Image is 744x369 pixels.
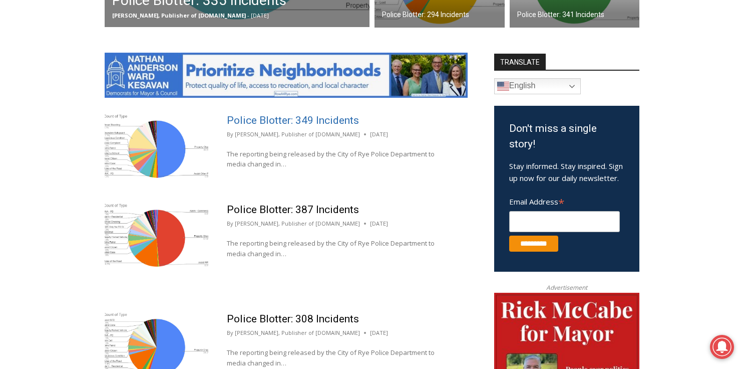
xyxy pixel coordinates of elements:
[227,130,233,139] span: By
[105,30,140,82] div: Birds of Prey: Falcon and hawk demos
[370,130,388,139] time: [DATE]
[105,111,208,180] img: (PHOTO: The evolving police blotter – for the seven days through October 18, 2023 here is a chart...
[227,204,359,216] a: Police Blotter: 387 Incidents
[235,329,360,336] a: [PERSON_NAME], Publisher of [DOMAIN_NAME]
[251,12,269,19] span: [DATE]
[509,160,624,184] p: Stay informed. Stay inspired. Sign up now for our daily newsletter.
[227,238,449,259] p: The reporting being released by the City of Rye Police Department to media changed in…
[8,101,128,124] h4: [PERSON_NAME] Read Sanctuary Fall Fest: [DATE]
[494,54,546,70] strong: TRANSLATE
[262,100,464,122] span: Intern @ [DOMAIN_NAME]
[509,192,620,210] label: Email Address
[370,219,388,228] time: [DATE]
[247,12,249,19] span: -
[253,1,473,97] div: "[PERSON_NAME] and I covered the [DATE] Parade, which was a really eye opening experience as I ha...
[494,78,581,94] a: English
[241,97,485,125] a: Intern @ [DOMAIN_NAME]
[105,85,109,95] div: 2
[517,10,604,20] h2: Police Blotter: 341 Incidents
[105,201,208,270] img: (PHOTO: The evolving police blotter – for the seven days through October 11, 2023 here is a chart...
[227,114,359,126] a: Police Blotter: 349 Incidents
[509,121,624,152] h3: Don't miss a single story!
[497,80,509,92] img: en
[227,328,233,337] span: By
[1,100,145,125] a: [PERSON_NAME] Read Sanctuary Fall Fest: [DATE]
[536,283,597,292] span: Advertisement
[227,219,233,228] span: By
[117,85,121,95] div: 6
[235,220,360,227] a: [PERSON_NAME], Publisher of [DOMAIN_NAME]
[112,85,114,95] div: /
[227,347,449,368] p: The reporting being released by the City of Rye Police Department to media changed in…
[112,12,246,19] span: [PERSON_NAME], Publisher of [DOMAIN_NAME]
[382,10,469,20] h2: Police Blotter: 294 Incidents
[235,130,360,138] a: [PERSON_NAME], Publisher of [DOMAIN_NAME]
[370,328,388,337] time: [DATE]
[227,149,449,170] p: The reporting being released by the City of Rye Police Department to media changed in…
[227,313,359,325] a: Police Blotter: 308 Incidents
